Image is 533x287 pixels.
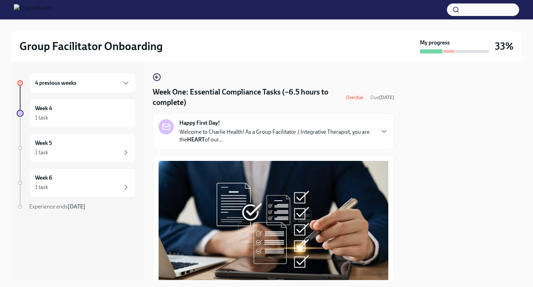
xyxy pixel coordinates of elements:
button: Zoom image [159,161,388,281]
strong: [DATE] [379,95,394,100]
a: Week 61 task [17,168,136,197]
h6: Week 6 [35,174,52,182]
h6: Week 4 [35,105,52,112]
strong: [DATE] [68,203,85,210]
h3: 33% [495,40,514,52]
div: 1 task [35,149,48,156]
h4: Week One: Essential Compliance Tasks (~6.5 hours to complete) [153,87,339,108]
div: 4 previous weeks [29,73,136,93]
strong: Happy First Day! [179,119,220,127]
div: 1 task [35,183,48,191]
span: Due [370,95,394,100]
img: CharlieHealth [14,4,52,15]
span: Experience ends [29,203,85,210]
strong: HEART [187,136,205,143]
strong: My progress [420,39,450,47]
a: Week 41 task [17,99,136,128]
p: Welcome to Charlie Health! As a Group Facilitator / Integrative Therapist, you are the of our... [179,128,374,143]
div: 1 task [35,114,48,122]
h2: Group Facilitator Onboarding [19,39,163,53]
a: Week 51 task [17,133,136,163]
h6: 4 previous weeks [35,79,76,87]
span: Overdue [342,95,367,100]
h6: Week 5 [35,139,52,147]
